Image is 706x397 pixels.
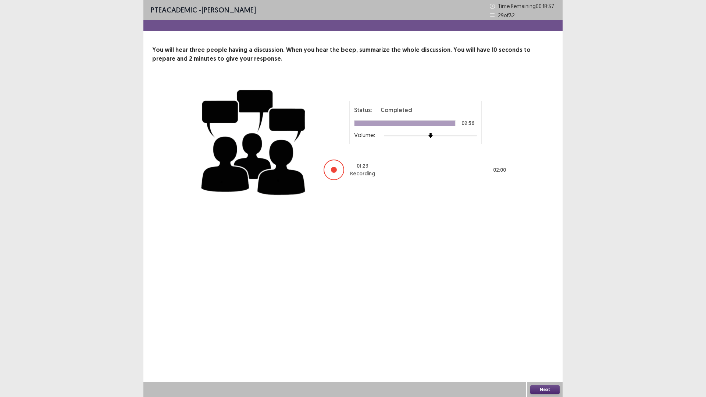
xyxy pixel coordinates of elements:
img: arrow-thumb [428,133,433,138]
p: Volume: [354,130,375,139]
p: Status: [354,105,372,114]
img: group-discussion [199,81,309,201]
button: Next [530,385,560,394]
span: PTE academic [151,5,197,14]
p: 01 : 23 [357,162,368,170]
p: Recording [350,170,375,178]
p: 02:56 [461,121,474,126]
p: Time Remaining 00 : 18 : 37 [498,2,555,10]
p: Completed [381,105,412,114]
p: 02 : 00 [493,166,506,174]
p: 29 of 32 [498,11,515,19]
p: - [PERSON_NAME] [151,4,256,15]
p: You will hear three people having a discussion. When you hear the beep, summarize the whole discu... [152,46,554,63]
